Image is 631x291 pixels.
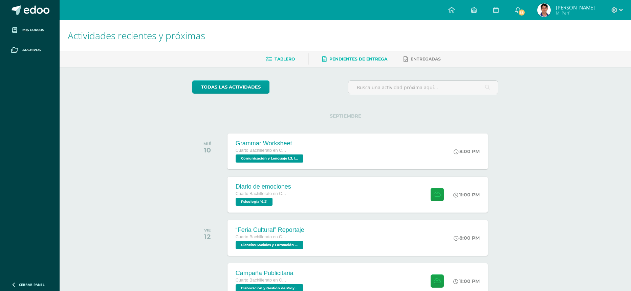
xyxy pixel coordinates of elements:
[236,198,273,206] span: Psicología '4.2'
[22,27,44,33] span: Mis cursos
[203,146,211,154] div: 10
[236,270,305,277] div: Campaña Publicitaria
[348,81,498,94] input: Busca una actividad próxima aquí...
[537,3,551,17] img: 91ff3747fdda007479812804f3bb89e0.png
[329,56,387,62] span: Pendientes de entrega
[266,54,295,65] a: Tablero
[236,241,303,249] span: Ciencias Sociales y Formación Ciudadana 4 '4.2'
[556,4,595,11] span: [PERSON_NAME]
[453,192,480,198] div: 11:00 PM
[236,154,303,163] span: Comunicación y Lenguaje L3, Inglés 4 'Inglés - Intermedio "A"'
[453,278,480,284] div: 11:00 PM
[556,10,595,16] span: Mi Perfil
[236,140,305,147] div: Grammar Worksheet
[19,282,45,287] span: Cerrar panel
[518,9,525,16] span: 53
[236,148,286,153] span: Cuarto Bachillerato en Ciencias y Letras
[411,56,441,62] span: Entregadas
[319,113,372,119] span: SEPTIEMBRE
[454,235,480,241] div: 8:00 PM
[236,183,291,190] div: Diario de emociones
[236,235,286,239] span: Cuarto Bachillerato en Ciencias y Letras
[275,56,295,62] span: Tablero
[236,191,286,196] span: Cuarto Bachillerato en Ciencias y Letras
[454,148,480,154] div: 8:00 PM
[204,233,211,241] div: 12
[322,54,387,65] a: Pendientes de entrega
[5,20,54,40] a: Mis cursos
[5,40,54,60] a: Archivos
[22,47,41,53] span: Archivos
[68,29,205,42] span: Actividades recientes y próximas
[404,54,441,65] a: Entregadas
[192,80,269,94] a: todas las Actividades
[203,141,211,146] div: MIÉ
[204,228,211,233] div: VIE
[236,226,305,234] div: “Feria Cultural” Reportaje
[236,278,286,283] span: Cuarto Bachillerato en Ciencias y Letras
